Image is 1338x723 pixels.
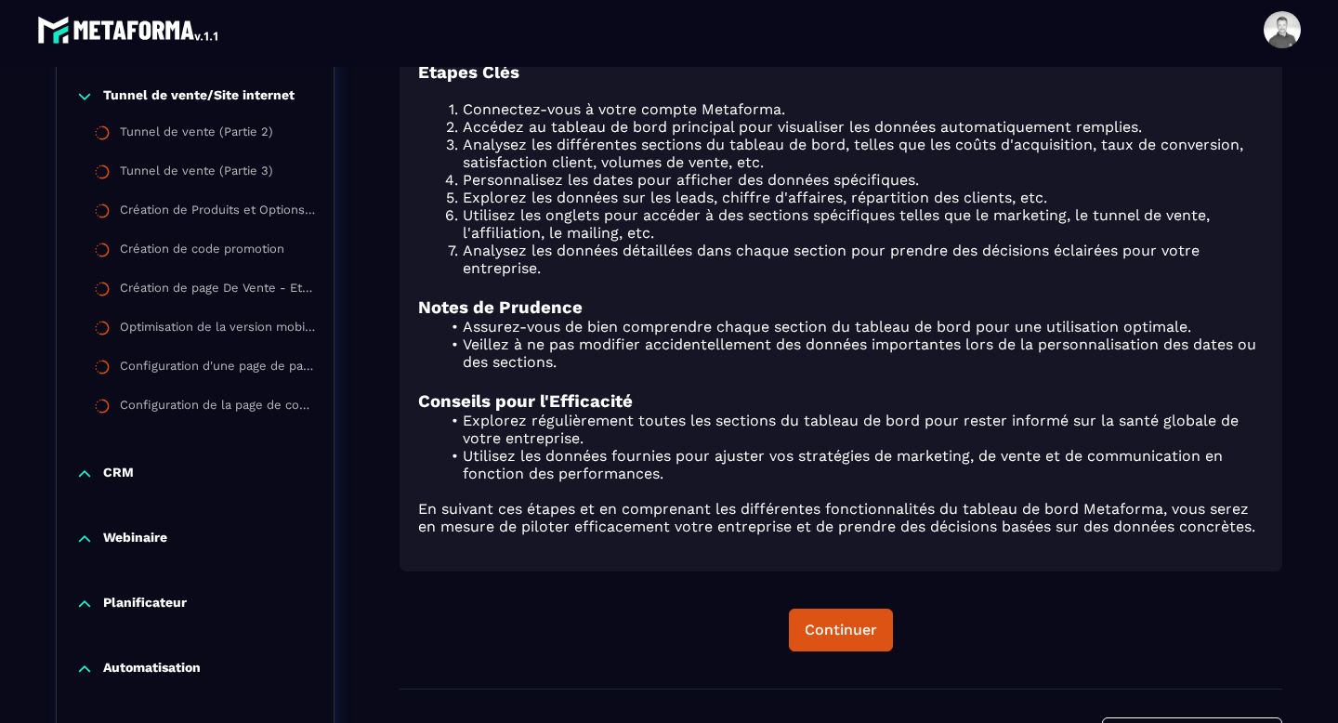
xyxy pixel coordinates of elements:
[805,621,877,639] div: Continuer
[120,281,315,301] div: Création de page De Vente - Etude de cas
[103,87,295,106] p: Tunnel de vente/Site internet
[418,62,519,83] strong: Étapes Clés
[440,412,1264,447] li: Explorez régulièrement toutes les sections du tableau de bord pour rester informé sur la santé gl...
[440,242,1264,277] li: Analysez les données détaillées dans chaque section pour prendre des décisions éclairées pour vot...
[440,206,1264,242] li: Utilisez les onglets pour accéder à des sections spécifiques telles que le marketing, le tunnel d...
[103,465,134,483] p: CRM
[120,359,315,379] div: Configuration d'une page de paiement sur Metaforma
[440,335,1264,371] li: Veillez à ne pas modifier accidentellement des données importantes lors de la personnalisation de...
[120,242,284,262] div: Création de code promotion
[440,100,1264,118] li: Connectez-vous à votre compte Metaforma.
[120,203,315,223] div: Création de Produits et Options de Paiement 🛒
[440,318,1264,335] li: Assurez-vous de bien comprendre chaque section du tableau de bord pour une utilisation optimale.
[103,595,187,613] p: Planificateur
[103,660,201,678] p: Automatisation
[120,125,273,145] div: Tunnel de vente (Partie 2)
[120,164,273,184] div: Tunnel de vente (Partie 3)
[418,500,1264,535] p: En suivant ces étapes et en comprenant les différentes fonctionnalités du tableau de bord Metafor...
[789,609,893,651] button: Continuer
[440,136,1264,171] li: Analysez les différentes sections du tableau de bord, telles que les coûts d'acquisition, taux de...
[120,398,315,418] div: Configuration de la page de confirmation d'achat
[418,297,583,318] strong: Notes de Prudence
[440,171,1264,189] li: Personnalisez les dates pour afficher des données spécifiques.
[440,447,1264,482] li: Utilisez les données fournies pour ajuster vos stratégies de marketing, de vente et de communicat...
[440,118,1264,136] li: Accédez au tableau de bord principal pour visualiser les données automatiquement remplies.
[103,530,167,548] p: Webinaire
[440,189,1264,206] li: Explorez les données sur les leads, chiffre d'affaires, répartition des clients, etc.
[120,320,315,340] div: Optimisation de la version mobile
[418,391,633,412] strong: Conseils pour l'Efficacité
[37,11,221,48] img: logo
